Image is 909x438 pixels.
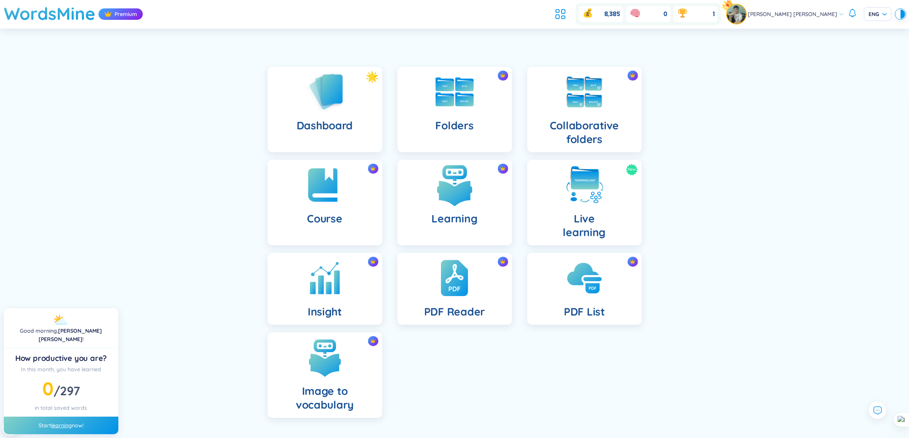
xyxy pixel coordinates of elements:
div: Premium [98,8,143,20]
h4: PDF List [564,305,605,319]
h4: Live learning [563,212,606,239]
img: crown icon [630,73,635,78]
a: crown iconPDF List [520,253,649,325]
img: crown icon [370,338,376,344]
a: crown iconLearning [390,160,520,245]
a: crown iconInsight [260,253,390,325]
img: crown icon [370,259,376,264]
img: crown icon [500,259,505,264]
h4: Image to vocabulary [274,384,376,412]
span: 0 [664,10,667,18]
div: in total saved words [10,404,112,412]
a: crown iconCourse [260,160,390,245]
span: Good morning , [20,327,58,334]
a: crown iconPDF Reader [390,253,520,325]
h4: Learning [432,212,478,225]
a: [PERSON_NAME] [PERSON_NAME] [39,327,102,343]
div: Start now! [4,417,118,434]
div: In this month, you have learned [10,365,112,374]
span: New [628,164,636,176]
a: crown iconImage to vocabulary [260,332,390,418]
h4: PDF Reader [424,305,485,319]
h4: Collaborative folders [533,119,636,146]
span: ENG [869,10,887,18]
span: [PERSON_NAME] [PERSON_NAME] [748,10,837,18]
div: How productive you are? [10,353,112,364]
a: crown iconCollaborative folders [520,67,649,152]
h4: Dashboard [297,119,353,132]
div: ! [10,327,112,343]
span: 8,385 [604,10,620,18]
img: crown icon [104,10,112,18]
a: Dashboard [260,67,390,152]
span: 297 [60,383,80,398]
a: crown iconFolders [390,67,520,152]
img: crown icon [630,259,635,264]
span: 0 [42,377,53,400]
h4: Folders [435,119,473,132]
img: crown icon [500,73,505,78]
a: NewLivelearning [520,160,649,245]
span: / [53,383,80,398]
img: crown icon [500,166,505,171]
a: avatarpro [727,5,748,24]
img: avatar [727,5,746,24]
span: 1 [713,10,715,18]
h4: Course [307,212,342,225]
h4: Insight [308,305,342,319]
img: crown icon [370,166,376,171]
a: learning [51,422,72,429]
